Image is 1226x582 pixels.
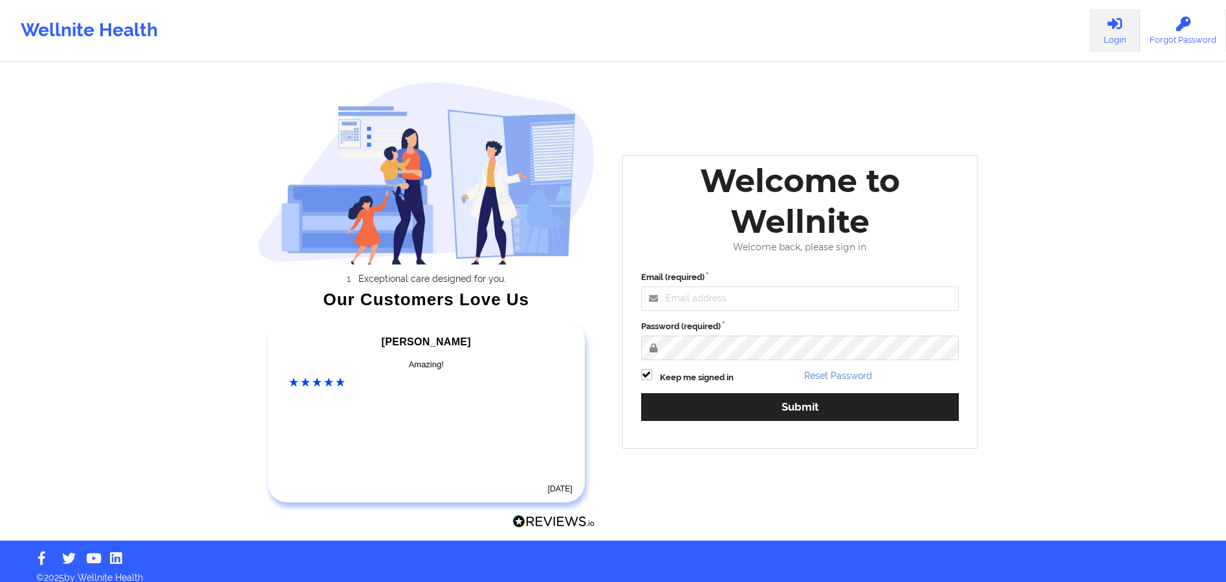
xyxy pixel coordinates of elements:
[1089,9,1140,52] a: Login
[257,81,595,264] img: wellnite-auth-hero_200.c722682e.png
[641,320,959,333] label: Password (required)
[641,286,959,311] input: Email address
[289,358,564,371] div: Amazing!
[641,393,959,421] button: Submit
[512,515,595,532] a: Reviews.io Logo
[382,336,471,347] span: [PERSON_NAME]
[632,242,969,253] div: Welcome back, please sign in
[269,274,595,284] li: Exceptional care designed for you.
[548,484,573,493] time: [DATE]
[257,293,595,306] div: Our Customers Love Us
[512,515,595,528] img: Reviews.io Logo
[632,160,969,242] div: Welcome to Wellnite
[1140,9,1226,52] a: Forgot Password
[804,371,872,381] a: Reset Password
[641,271,959,284] label: Email (required)
[660,371,734,384] label: Keep me signed in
